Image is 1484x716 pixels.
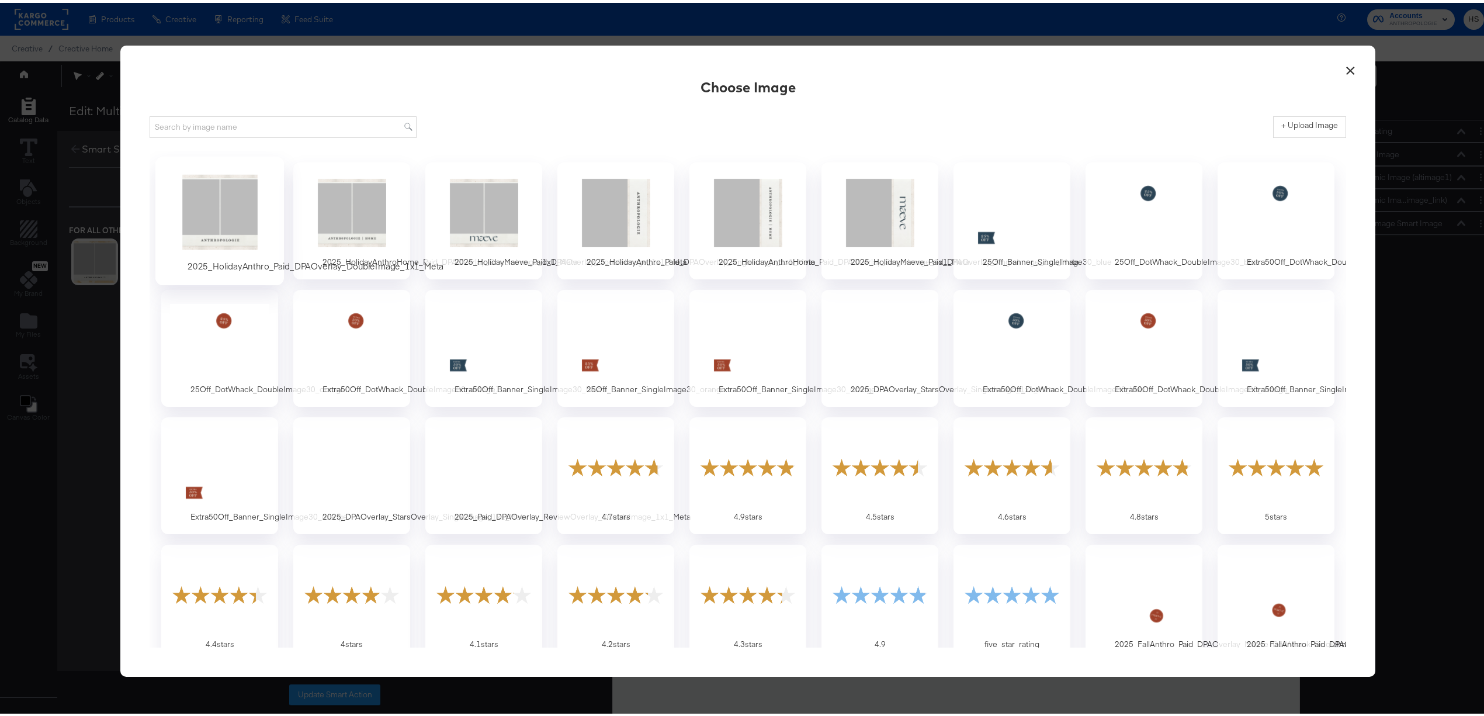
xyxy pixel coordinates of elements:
div: 4.9stars [689,414,806,531]
div: 4.2stars [587,636,645,647]
div: 4.1stars [455,636,513,647]
div: five_star_rating [953,542,1070,659]
div: 2025_FallAnthro_Paid_DPAOverlay_Maeve_DotWhack_SingleImage [1086,542,1202,659]
div: 25Off_Banner_SingleImage30_orange [557,287,674,404]
div: 4stars [293,542,410,659]
div: 4.8stars [1086,414,1202,531]
div: 2025_FallAnthro_Paid_DPAOverlay_Maeve_DotWhack_DoubleImage [1218,542,1334,659]
div: Extra50Off_DotWhack_DoubleImage30_orange [1086,287,1202,404]
div: 2025_DPAOverlay_StarsOverlay_SingleImage_1x1_Meta [293,414,410,531]
div: 4.8stars [1115,509,1173,520]
div: 2025_DPAOverlay_StarsOverlay_SingleImage_1x1_Meta [851,381,1055,392]
div: 4.9stars [719,509,777,520]
div: 5stars [1218,414,1334,531]
div: 4.3stars [719,636,777,647]
div: 5stars [1247,509,1305,520]
button: + Upload Image [1273,113,1346,134]
div: 25Off_DotWhack_DoubleImage30_blue [1086,160,1202,276]
div: 2025_HolidayAnthroHome_Paid_DPAOverlay_DoubleImage_1x1_Meta [323,254,577,265]
div: 2025_HolidayAnthro_Paid_DPAOverlay_DoubleImage_1x1_Meta [155,154,284,282]
div: 25Off_Banner_SingleImage30_orange [587,381,726,392]
div: Extra50Off_DotWhack_DoubleImage30_blue [953,287,1070,404]
div: 4.1stars [425,542,542,659]
div: 2025_HolidayAnthro_Paid_DPAOverlay_SingleImage_1x1_Meta [557,160,674,276]
div: 2025_HolidayMaeve_Paid_DPAOverlay_SingleImage_1x1_Meta [851,254,1079,265]
div: Extra50Off_Banner_SingleImage30_orange1 [689,287,806,404]
div: 2025_FallAnthro_Paid_DPAOverlay_Maeve_DotWhack_SingleImage [1115,636,1360,647]
div: 25Off_Banner_SingleImage30_blue [953,160,1070,276]
div: 4.6stars [983,509,1041,520]
div: Extra50Off_DotWhack_DoubleImage30_blue1 [1218,160,1334,276]
div: Choose Image [701,74,796,94]
div: 2025_Paid_DPAOverlay_ReviewOverlay_DoubleImage_1x1_Meta [425,414,542,531]
div: 2025_DPAOverlay_StarsOverlay_SingleImage_1x1_Meta [821,287,938,404]
div: 25Off_DotWhack_DoubleImage30_blue [1115,254,1260,265]
div: Extra50Off_DotWhack_DoubleImage30_orange [1115,381,1288,392]
input: Search by image name [150,113,417,135]
div: 2025_HolidayAnthro_Paid_DPAOverlay_DoubleImage_1x1_Meta [188,257,443,269]
div: 4.9 [851,636,909,647]
div: 25Off_Banner_SingleImage30_blue [983,254,1112,265]
div: 2025_DPAOverlay_StarsOverlay_SingleImage_1x1_Meta [323,509,527,520]
div: 4.7stars [587,509,645,520]
div: Extra50Off_Banner_SingleImage30_orange [190,509,348,520]
div: Extra50Off_DotWhack_DoubleImage30_orange1 [323,381,500,392]
div: 4.4stars [161,542,278,659]
div: 4.7stars [557,414,674,531]
div: 2025_Paid_DPAOverlay_ReviewOverlay_DoubleImage_1x1_Meta [455,509,691,520]
div: 2025_HolidayMaeve_Paid_DPAOverlay_SingleImage_1x1_Meta [821,160,938,276]
div: 2025_HolidayAnthroHome_Paid_DPAOverlay_DoubleImage_1x1_Meta [293,160,410,276]
div: 4.3stars [689,542,806,659]
div: Extra50Off_Banner_SingleImage30_orange1 [719,381,880,392]
div: 4.9 [821,542,938,659]
div: 4.5stars [821,414,938,531]
div: Extra50Off_Banner_SingleImage30_blue1 [455,381,606,392]
div: 4.4stars [190,636,249,647]
div: Extra50Off_Banner_SingleImage30_orange [161,414,278,531]
div: 2025_HolidayAnthroHome_Paid_DPAOverlay_SingleImage_1x1_Meta [719,254,969,265]
div: five_star_rating [983,636,1041,647]
div: Extra50Off_Banner_SingleImage30_blue1 [425,287,542,404]
div: 2025_HolidayAnthroHome_Paid_DPAOverlay_SingleImage_1x1_Meta [689,160,806,276]
div: 25Off_DotWhack_DoubleImage30_orange [190,381,345,392]
div: Extra50Off_Banner_SingleImage30_blue [1247,381,1394,392]
div: 4stars [323,636,381,647]
div: 2025_HolidayMaeve_Paid_DPAOverlay_DoubleImage_1x1_Meta [425,160,542,276]
div: 2025_HolidayMaeve_Paid_DPAOverlay_DoubleImage_1x1_Meta [455,254,686,265]
div: 4.2stars [557,542,674,659]
div: 2025_HolidayAnthro_Paid_DPAOverlay_SingleImage_1x1_Meta [587,254,815,265]
div: Extra50Off_DotWhack_DoubleImage30_blue1 [1247,254,1414,265]
button: × [1340,54,1361,75]
div: 25Off_DotWhack_DoubleImage30_orange [161,287,278,404]
div: Extra50Off_Banner_SingleImage30_blue [1218,287,1334,404]
div: 4.5stars [851,509,909,520]
label: + Upload Image [1281,117,1338,128]
div: Extra50Off_DotWhack_DoubleImage30_blue [983,381,1146,392]
div: 4.6stars [953,414,1070,531]
div: Extra50Off_DotWhack_DoubleImage30_orange1 [293,287,410,404]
